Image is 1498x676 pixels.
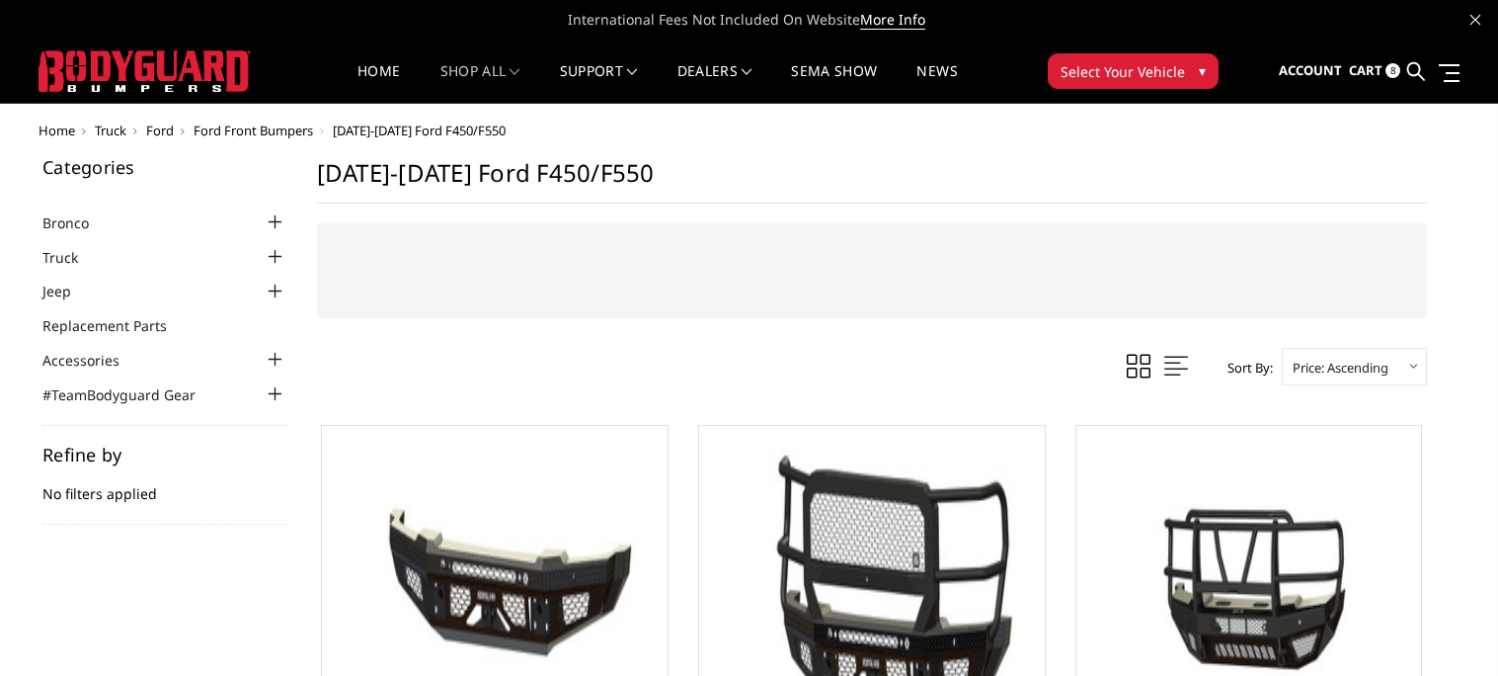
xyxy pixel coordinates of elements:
a: Support [560,64,638,103]
a: Bronco [42,212,114,233]
h5: Categories [42,158,287,176]
a: shop all [440,64,520,103]
a: Home [39,122,75,139]
h5: Refine by [42,446,287,464]
span: 8 [1385,63,1400,78]
a: Truck [95,122,126,139]
span: Cart [1349,61,1382,79]
a: More Info [860,10,925,30]
a: News [916,64,957,103]
a: Replacement Parts [42,315,192,336]
h1: [DATE]-[DATE] Ford F450/F550 [317,158,1427,204]
img: BODYGUARD BUMPERS [39,50,251,92]
label: Sort By: [1217,353,1273,382]
a: Cart 8 [1349,44,1400,98]
a: Home [357,64,400,103]
a: Jeep [42,281,96,301]
span: [DATE]-[DATE] Ford F450/F550 [333,122,506,139]
a: Ford [146,122,174,139]
div: No filters applied [42,446,287,525]
a: Dealers [677,64,752,103]
span: ▾ [1199,60,1206,81]
a: #TeamBodyguard Gear [42,384,220,405]
a: Truck [42,247,103,268]
span: Account [1279,61,1342,79]
span: Select Your Vehicle [1061,61,1185,82]
a: Account [1279,44,1342,98]
a: SEMA Show [791,64,877,103]
a: Ford Front Bumpers [194,122,313,139]
button: Select Your Vehicle [1048,53,1219,89]
a: Accessories [42,350,144,371]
